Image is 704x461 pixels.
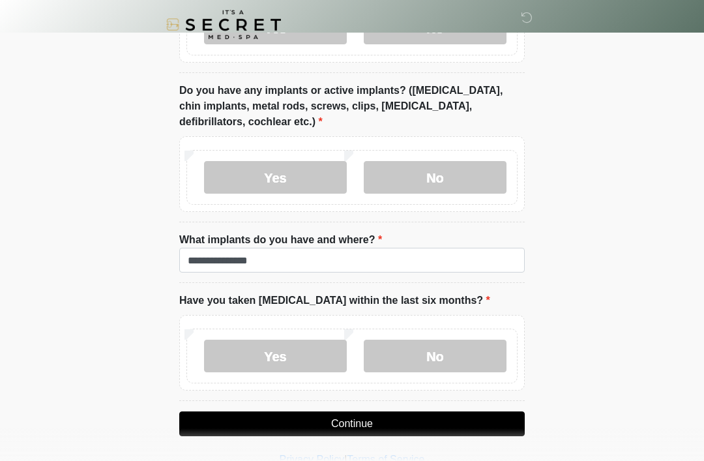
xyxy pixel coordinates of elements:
label: Yes [204,161,347,194]
button: Continue [179,411,525,436]
label: Do you have any implants or active implants? ([MEDICAL_DATA], chin implants, metal rods, screws, ... [179,83,525,130]
label: No [364,161,506,194]
img: It's A Secret Med Spa Logo [166,10,281,39]
label: No [364,340,506,372]
label: What implants do you have and where? [179,232,382,248]
label: Have you taken [MEDICAL_DATA] within the last six months? [179,293,490,308]
label: Yes [204,340,347,372]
